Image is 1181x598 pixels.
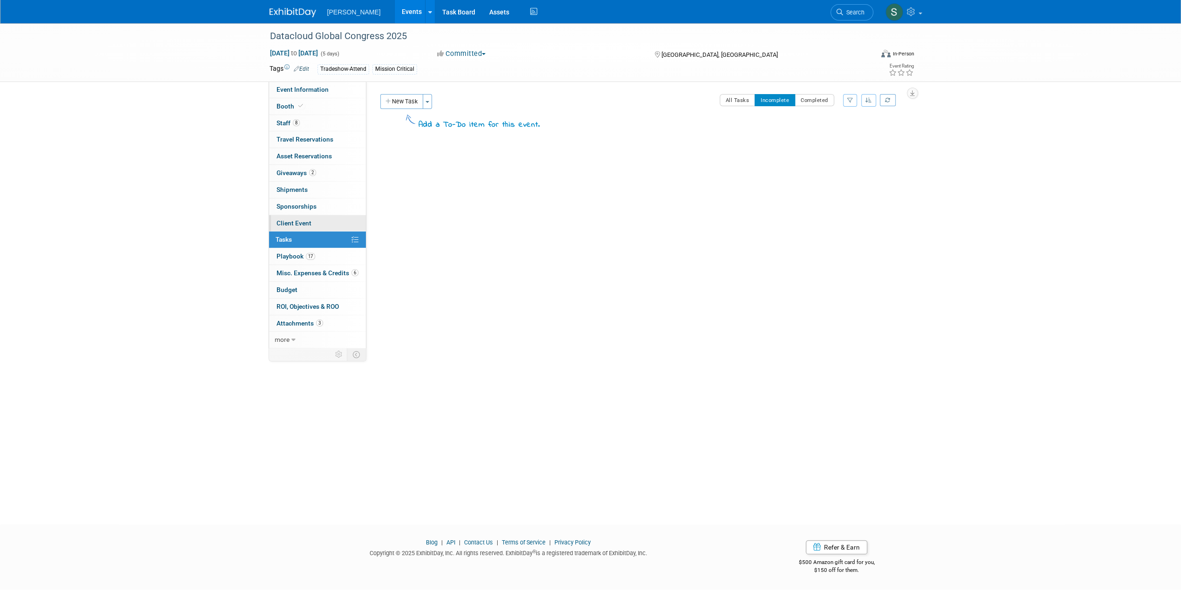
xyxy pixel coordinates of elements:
[269,332,366,348] a: more
[277,186,308,193] span: Shipments
[270,547,748,557] div: Copyright © 2025 ExhibitDay, Inc. All rights reserved. ExhibitDay is a registered trademark of Ex...
[269,98,366,115] a: Booth
[294,66,309,72] a: Edit
[843,9,864,16] span: Search
[327,8,381,16] span: [PERSON_NAME]
[269,82,366,98] a: Event Information
[762,552,912,574] div: $500 Amazon gift card for you,
[269,115,366,131] a: Staff8
[270,64,309,75] td: Tags
[762,566,912,574] div: $150 off for them.
[290,49,298,57] span: to
[795,94,834,106] button: Completed
[277,252,315,260] span: Playbook
[269,198,366,215] a: Sponsorships
[270,49,318,57] span: [DATE] [DATE]
[267,28,859,45] div: Datacloud Global Congress 2025
[439,539,445,546] span: |
[880,94,896,106] a: Refresh
[277,102,305,110] span: Booth
[806,540,867,554] a: Refer & Earn
[269,282,366,298] a: Budget
[720,94,756,106] button: All Tasks
[554,539,591,546] a: Privacy Policy
[275,336,290,343] span: more
[270,8,316,17] img: ExhibitDay
[277,286,297,293] span: Budget
[661,51,778,58] span: [GEOGRAPHIC_DATA], [GEOGRAPHIC_DATA]
[494,539,500,546] span: |
[309,169,316,176] span: 2
[418,120,540,131] div: Add a To-Do item for this event.
[818,48,914,62] div: Event Format
[269,182,366,198] a: Shipments
[277,219,311,227] span: Client Event
[277,203,317,210] span: Sponsorships
[277,119,300,127] span: Staff
[830,4,873,20] a: Search
[269,165,366,181] a: Giveaways2
[464,539,493,546] a: Contact Us
[457,539,463,546] span: |
[888,64,913,68] div: Event Rating
[380,94,423,109] button: New Task
[347,348,366,360] td: Toggle Event Tabs
[547,539,553,546] span: |
[277,86,329,93] span: Event Information
[277,152,332,160] span: Asset Reservations
[372,64,417,74] div: Mission Critical
[269,299,366,315] a: ROI, Objectives & ROO
[351,269,358,276] span: 6
[269,148,366,164] a: Asset Reservations
[269,265,366,281] a: Misc. Expenses & Credits6
[276,236,292,243] span: Tasks
[298,103,303,109] i: Booth reservation complete
[446,539,455,546] a: API
[269,231,366,248] a: Tasks
[277,319,323,327] span: Attachments
[269,315,366,332] a: Attachments3
[277,303,339,310] span: ROI, Objectives & ROO
[426,539,438,546] a: Blog
[533,549,536,554] sup: ®
[316,319,323,326] span: 3
[502,539,546,546] a: Terms of Service
[277,136,333,143] span: Travel Reservations
[277,269,358,277] span: Misc. Expenses & Credits
[331,348,347,360] td: Personalize Event Tab Strip
[277,169,316,177] span: Giveaways
[317,64,369,74] div: Tradeshow-Attend
[306,253,315,260] span: 17
[269,131,366,148] a: Travel Reservations
[434,49,489,59] button: Committed
[885,3,903,21] img: Shilpa Dona
[881,50,891,57] img: Format-Inperson.png
[755,94,795,106] button: Incomplete
[293,119,300,126] span: 8
[320,51,339,57] span: (5 days)
[892,50,914,57] div: In-Person
[269,248,366,265] a: Playbook17
[269,215,366,231] a: Client Event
